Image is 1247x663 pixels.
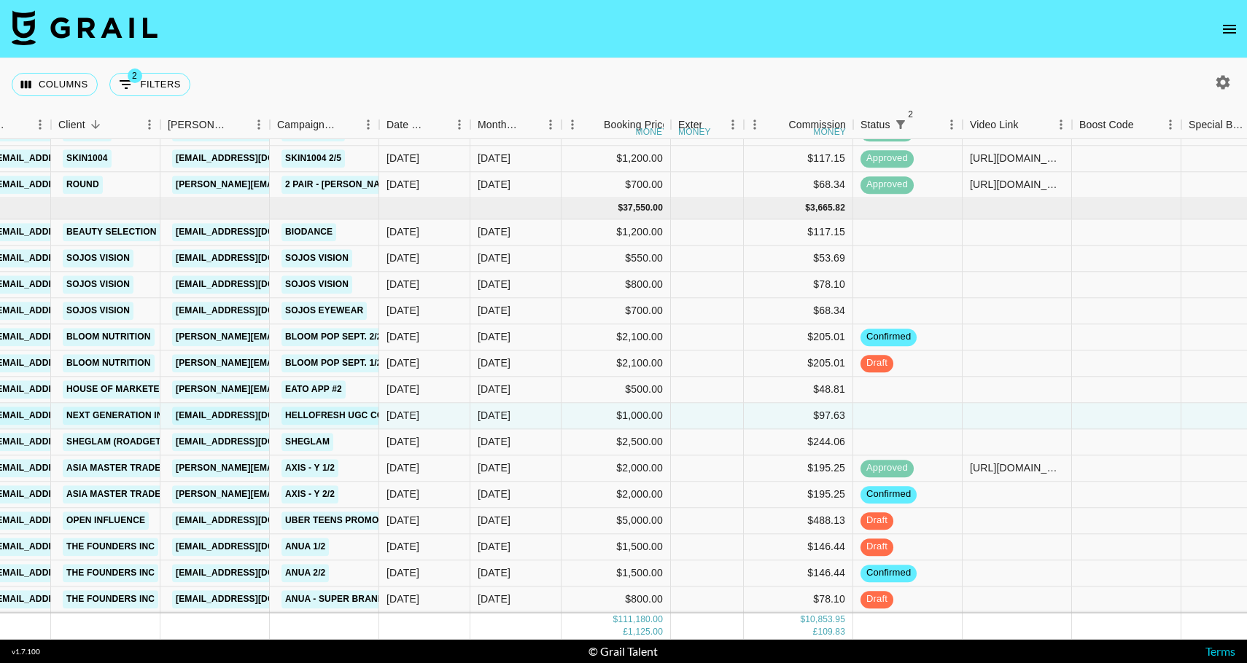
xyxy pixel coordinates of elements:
span: draft [861,593,893,607]
div: $2,000.00 [562,455,671,482]
a: [EMAIL_ADDRESS][DOMAIN_NAME] [172,275,335,294]
div: $ [805,203,810,215]
div: Sep '25 [478,356,510,371]
div: Sep '25 [478,225,510,240]
div: $53.69 [744,246,853,272]
div: Boost Code [1072,111,1181,139]
button: Sort [337,114,357,135]
a: The Founders Inc [63,564,158,582]
div: 8/11/2025 [386,435,419,450]
a: 2 Pair - [PERSON_NAME] [281,176,400,194]
span: approved [861,178,914,192]
div: $195.25 [744,455,853,482]
div: $68.34 [744,298,853,324]
div: Booking Price [604,111,668,139]
a: [EMAIL_ADDRESS][DOMAIN_NAME] [172,149,335,168]
div: $1,200.00 [562,219,671,246]
div: $97.63 [744,403,853,429]
span: draft [861,514,893,528]
div: https://www.tiktok.com/@kaylangracehedenskog/video/7546758121390132511 [970,461,1064,476]
a: ANUA 2/2 [281,564,329,582]
div: Booker [160,111,270,139]
a: SOJOS Vision [63,302,133,320]
a: AXIS - Y 1/2 [281,459,338,477]
span: approved [861,462,914,476]
div: https://www.tiktok.com/@courtneyahoward/video/7533787616978701599 [970,152,1064,166]
button: Sort [519,114,540,135]
a: SHEGLAM [281,433,333,451]
button: Sort [9,114,29,135]
button: Sort [428,114,448,135]
span: approved [861,152,914,166]
div: Boost Code [1079,111,1134,139]
div: $500.00 [562,377,671,403]
div: Sep '25 [478,592,510,607]
div: 8/22/2025 [386,592,419,607]
div: Sep '25 [478,566,510,581]
div: money [813,127,846,136]
div: 2 active filters [890,114,911,135]
div: $117.15 [744,219,853,246]
div: Month Due [478,111,519,139]
div: Video Link [963,111,1072,139]
div: $2,100.00 [562,324,671,350]
a: Open Influence [63,511,149,530]
div: 109.83 [817,627,845,639]
button: Select columns [12,73,98,96]
div: 8/6/2025 [386,330,419,345]
div: $205.01 [744,324,853,350]
button: Sort [583,114,604,135]
button: Sort [85,114,106,135]
div: https://www.tiktok.com/@courtneyahoward/video/7538963519853595934 [970,125,1064,140]
a: [EMAIL_ADDRESS][DOMAIN_NAME] [172,407,335,425]
div: Month Due [470,111,562,139]
div: Sep '25 [478,540,510,554]
div: Sep '25 [478,409,510,423]
span: confirmed [861,567,917,581]
div: money [678,127,711,136]
button: Sort [1134,114,1154,135]
span: 2 [904,107,918,122]
div: 8/14/2025 [386,540,419,554]
span: confirmed [861,331,917,345]
a: Sheglam (RoadGet Business PTE) [63,433,236,451]
div: $68.34 [744,172,853,198]
a: [EMAIL_ADDRESS][DOMAIN_NAME] [172,223,335,241]
button: Sort [702,114,722,135]
button: Menu [562,114,583,136]
a: [EMAIL_ADDRESS][DOMAIN_NAME] [172,538,335,556]
a: Asia Master Trade Co., Ltd. [63,485,207,503]
img: Grail Talent [12,10,158,45]
div: Sep '25 [478,330,510,345]
a: Sojos Vision [281,249,352,267]
div: Sep '25 [478,435,510,450]
div: Campaign (Type) [270,111,379,139]
div: $205.01 [744,350,853,377]
div: 8/5/2025 [386,461,419,476]
a: Round [63,176,103,194]
div: Client [51,111,160,139]
button: Menu [744,114,766,136]
div: 8/22/2025 [386,225,419,240]
div: 8/6/2025 [386,356,419,371]
div: $1,000.00 [562,403,671,429]
button: Sort [768,114,788,135]
a: [EMAIL_ADDRESS][DOMAIN_NAME] [172,433,335,451]
div: 8/5/2025 [386,487,419,502]
a: [EMAIL_ADDRESS][DOMAIN_NAME] [172,302,335,320]
a: Biodance [281,223,336,241]
a: [EMAIL_ADDRESS][DOMAIN_NAME] [172,511,335,530]
a: House of Marketers [63,380,176,399]
div: 7/24/2025 [386,152,419,166]
a: SKIN1004 [63,123,112,141]
div: Sep '25 [478,487,510,502]
div: 111,180.00 [618,614,663,627]
div: Status [853,111,963,139]
div: $ [618,203,623,215]
div: $300.00 [562,613,671,639]
div: Date Created [386,111,428,139]
div: $117.15 [744,146,853,172]
div: $1,500.00 [562,534,671,560]
div: £ [813,627,818,639]
a: Beauty Selection [63,223,160,241]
